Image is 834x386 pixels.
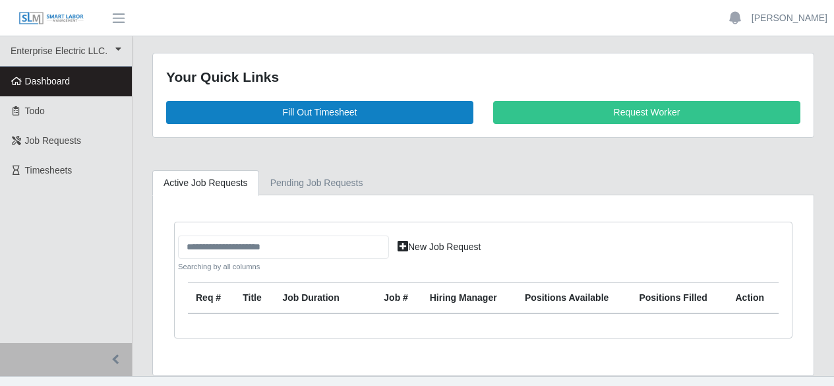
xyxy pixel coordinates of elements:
[25,106,45,116] span: Todo
[188,283,235,314] th: Req #
[274,283,357,314] th: Job Duration
[259,170,374,196] a: Pending Job Requests
[422,283,517,314] th: Hiring Manager
[376,283,421,314] th: Job #
[728,283,779,314] th: Action
[178,261,389,273] small: Searching by all columns
[25,135,82,146] span: Job Requests
[152,170,259,196] a: Active Job Requests
[235,283,274,314] th: Title
[752,11,827,25] a: [PERSON_NAME]
[166,101,473,124] a: Fill Out Timesheet
[18,11,84,26] img: SLM Logo
[25,165,73,176] span: Timesheets
[631,283,727,314] th: Positions Filled
[493,101,800,124] a: Request Worker
[517,283,631,314] th: Positions Available
[166,67,800,88] div: Your Quick Links
[389,236,490,259] a: New Job Request
[25,76,71,86] span: Dashboard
